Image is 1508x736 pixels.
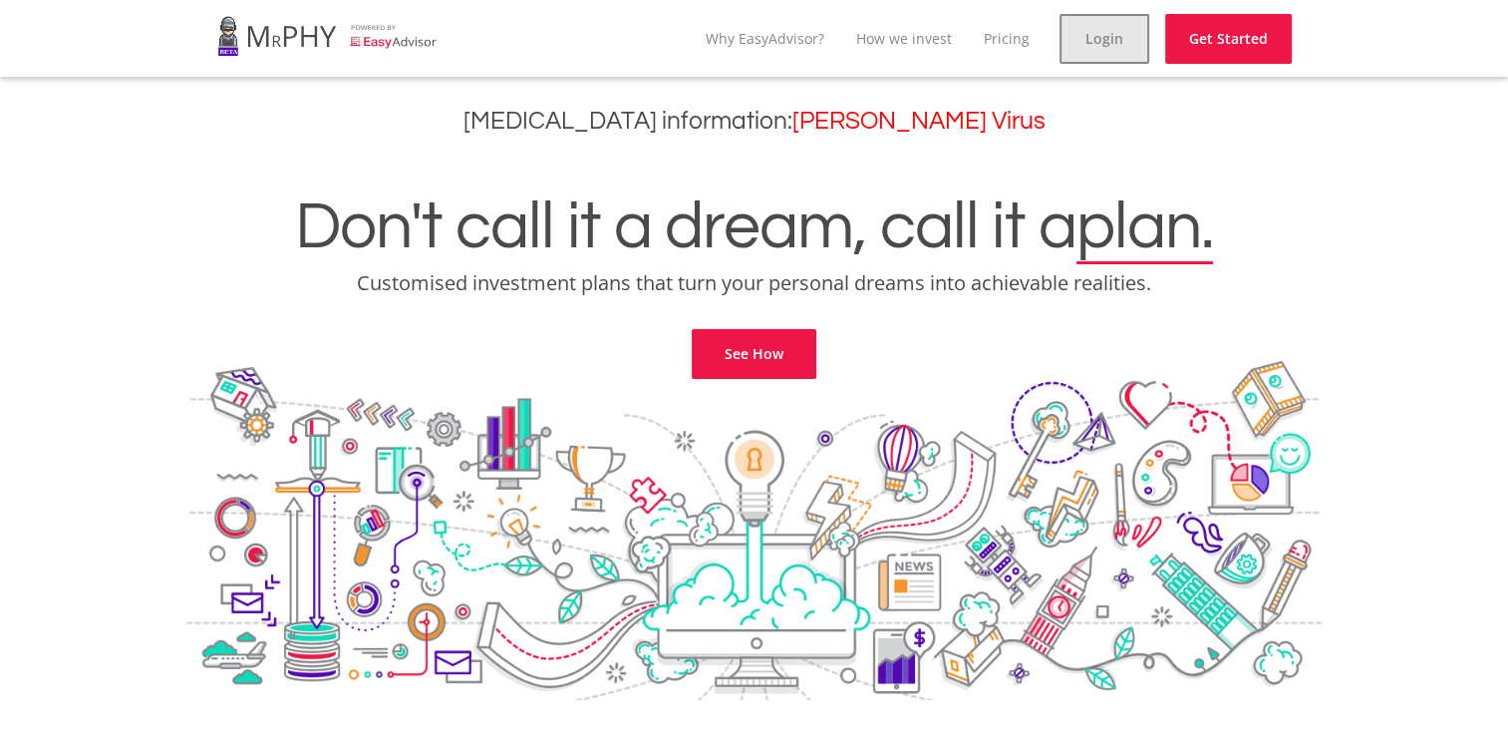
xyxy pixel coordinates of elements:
[792,109,1046,134] a: [PERSON_NAME] Virus
[856,29,952,48] a: How we invest
[984,29,1030,48] a: Pricing
[15,107,1493,136] h3: [MEDICAL_DATA] information:
[15,269,1493,297] p: Customised investment plans that turn your personal dreams into achievable realities.
[1076,193,1213,261] span: plan.
[706,29,824,48] a: Why EasyAdvisor?
[1059,14,1149,64] a: Login
[15,193,1493,261] h1: Don't call it a dream, call it a
[1165,14,1292,64] a: Get Started
[692,329,816,379] a: See How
